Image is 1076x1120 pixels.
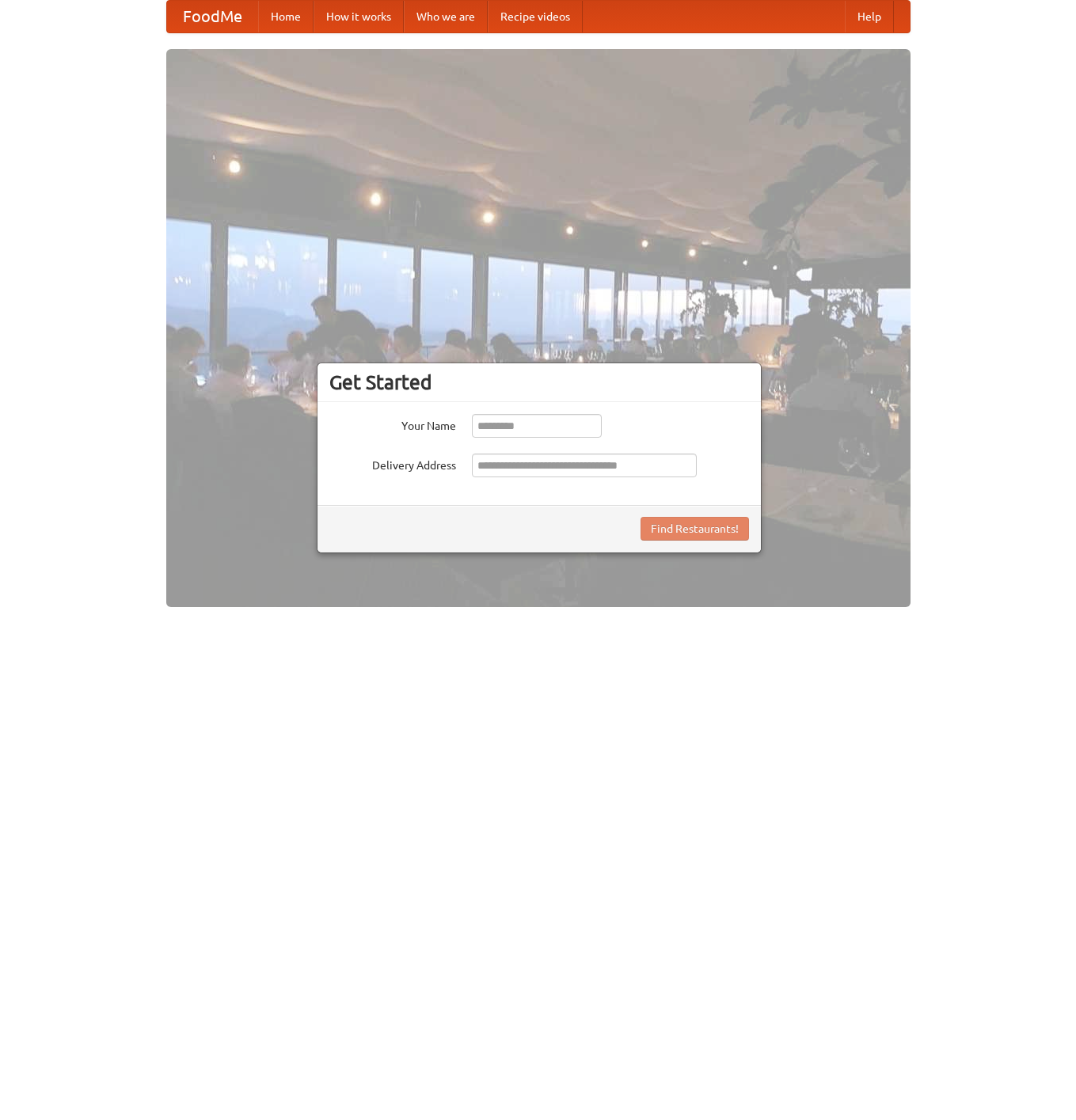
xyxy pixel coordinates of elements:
[404,1,488,32] a: Who we are
[258,1,314,32] a: Home
[845,1,894,32] a: Help
[329,454,456,473] label: Delivery Address
[329,414,456,434] label: Your Name
[488,1,583,32] a: Recipe videos
[329,370,749,394] h3: Get Started
[641,517,749,541] button: Find Restaurants!
[167,1,258,32] a: FoodMe
[314,1,404,32] a: How it works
